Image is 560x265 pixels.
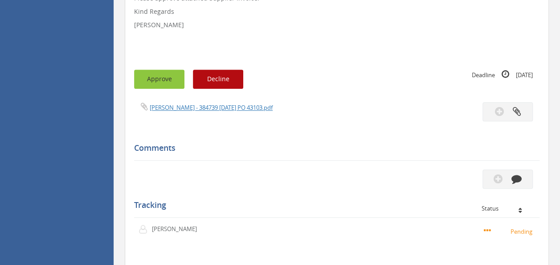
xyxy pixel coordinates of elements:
p: [PERSON_NAME] [134,21,540,29]
h5: Comments [134,144,533,153]
button: Decline [193,70,243,89]
button: Approve [134,70,184,89]
img: user-icon.png [139,225,152,234]
small: Deadline [DATE] [472,70,533,79]
p: [PERSON_NAME] [152,225,203,233]
a: [PERSON_NAME] - 384739 [DATE] PO 43103.pdf [150,104,273,112]
h5: Tracking [134,201,533,210]
p: Kind Regards [134,7,540,16]
small: Pending [484,226,535,236]
div: Status [482,205,533,211]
